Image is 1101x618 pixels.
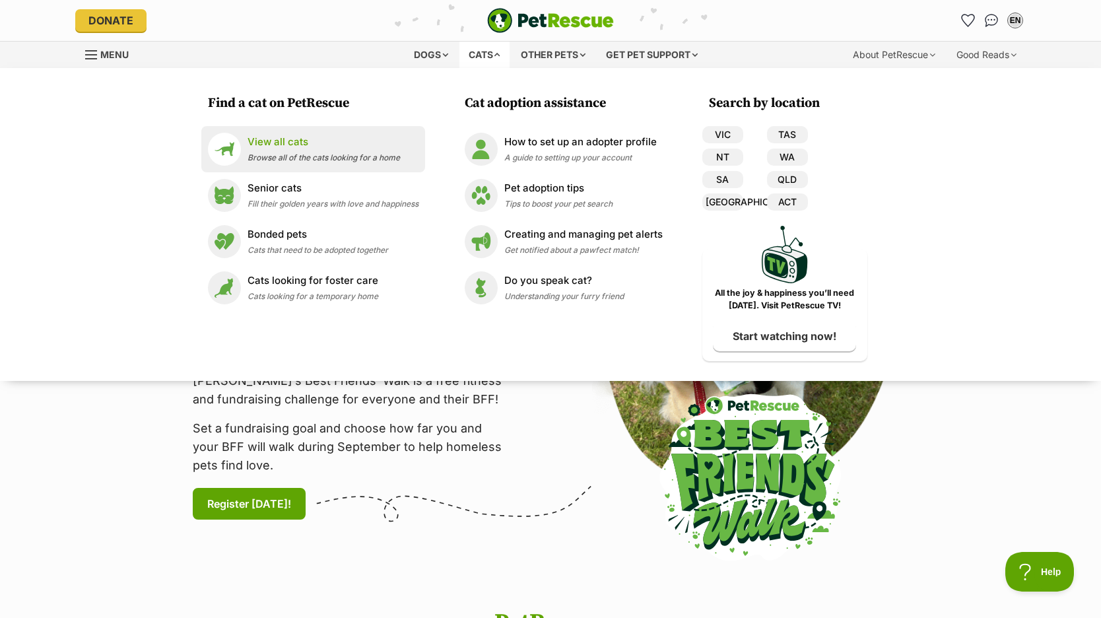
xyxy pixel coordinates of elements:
[248,273,378,289] p: Cats looking for foster care
[702,193,743,211] a: [GEOGRAPHIC_DATA]
[981,10,1002,31] a: Conversations
[248,245,388,255] span: Cats that need to be adopted together
[844,42,945,68] div: About PetRescue
[465,271,498,304] img: Do you speak cat?
[75,9,147,32] a: Donate
[957,10,1026,31] ul: Account quick links
[702,171,743,188] a: SA
[193,372,510,409] p: [PERSON_NAME]’s Best Friends' Walk is a free fitness and fundraising challenge for everyone and t...
[767,193,808,211] a: ACT
[465,133,498,166] img: How to set up an adopter profile
[767,149,808,166] a: WA
[504,291,624,301] span: Understanding your furry friend
[248,135,400,150] p: View all cats
[713,321,856,351] a: Start watching now!
[767,126,808,143] a: TAS
[487,8,614,33] a: PetRescue
[709,94,867,113] h3: Search by location
[465,271,663,304] a: Do you speak cat? Do you speak cat? Understanding your furry friend
[405,42,457,68] div: Dogs
[465,225,663,258] a: Creating and managing pet alerts Creating and managing pet alerts Get notified about a pawfect ma...
[504,273,624,289] p: Do you speak cat?
[504,181,613,196] p: Pet adoption tips
[248,227,388,242] p: Bonded pets
[767,171,808,188] a: QLD
[248,291,378,301] span: Cats looking for a temporary home
[248,199,418,209] span: Fill their golden years with love and happiness
[1005,10,1026,31] button: My account
[193,419,510,475] p: Set a fundraising goal and choose how far you and your BFF will walk during September to help hom...
[208,94,425,113] h3: Find a cat on PetRescue
[702,126,743,143] a: VIC
[504,135,657,150] p: How to set up an adopter profile
[465,179,663,212] a: Pet adoption tips Pet adoption tips Tips to boost your pet search
[193,488,306,520] a: Register [DATE]!
[512,42,595,68] div: Other pets
[504,153,632,162] span: A guide to setting up your account
[465,94,669,113] h3: Cat adoption assistance
[487,8,614,33] img: logo-e224e6f780fb5917bec1dbf3a21bbac754714ae5b6737aabdf751b685950b380.svg
[248,153,400,162] span: Browse all of the cats looking for a home
[208,225,418,258] a: Bonded pets Bonded pets Cats that need to be adopted together
[208,225,241,258] img: Bonded pets
[208,133,241,166] img: View all cats
[1005,552,1075,592] iframe: Help Scout Beacon - Open
[465,179,498,212] img: Pet adoption tips
[504,245,639,255] span: Get notified about a pawfect match!
[85,42,138,65] a: Menu
[947,42,1026,68] div: Good Reads
[208,271,418,304] a: Cats looking for foster care Cats looking for foster care Cats looking for a temporary home
[985,14,999,27] img: chat-41dd97257d64d25036548639549fe6c8038ab92f7586957e7f3b1b290dea8141.svg
[100,49,129,60] span: Menu
[712,287,857,312] p: All the joy & happiness you’ll need [DATE]. Visit PetRescue TV!
[208,271,241,304] img: Cats looking for foster care
[248,181,418,196] p: Senior cats
[208,133,418,166] a: View all cats View all cats Browse all of the cats looking for a home
[459,42,510,68] div: Cats
[1009,14,1022,27] div: EN
[465,133,663,166] a: How to set up an adopter profile How to set up an adopter profile A guide to setting up your account
[702,149,743,166] a: NT
[762,226,808,283] img: PetRescue TV logo
[207,496,291,512] span: Register [DATE]!
[208,179,241,212] img: Senior cats
[208,179,418,212] a: Senior cats Senior cats Fill their golden years with love and happiness
[504,199,613,209] span: Tips to boost your pet search
[504,227,663,242] p: Creating and managing pet alerts
[465,225,498,258] img: Creating and managing pet alerts
[957,10,978,31] a: Favourites
[597,42,707,68] div: Get pet support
